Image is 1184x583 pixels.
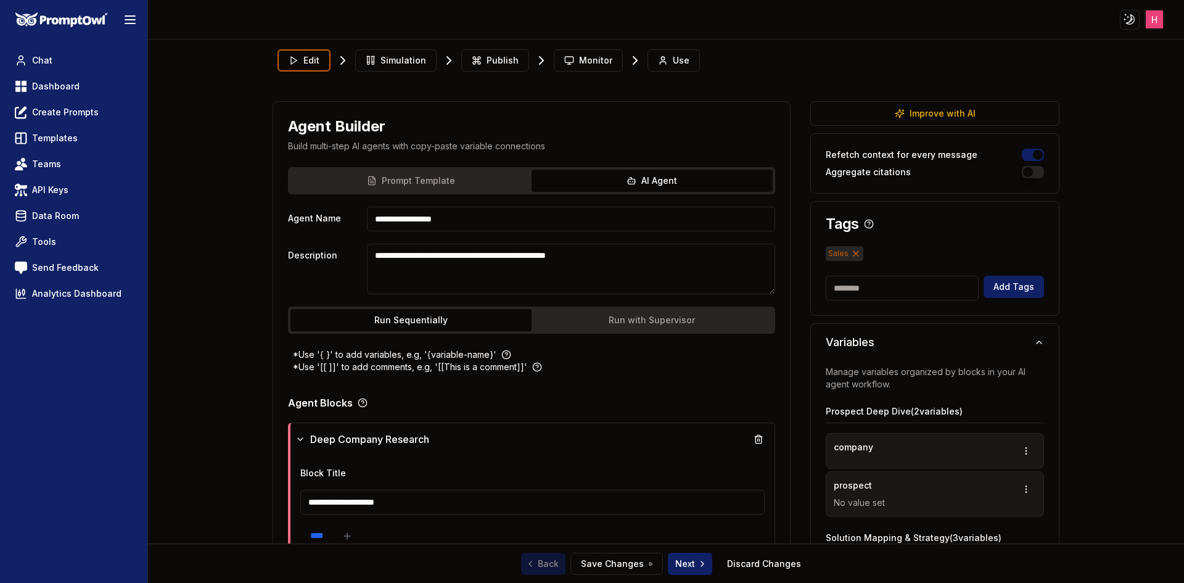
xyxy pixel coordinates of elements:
h1: Agent Builder [288,117,385,136]
a: Teams [10,153,138,175]
h3: Tags [826,217,859,231]
p: Agent Blocks [288,398,353,408]
span: Deep Company Research [310,432,429,447]
p: Build multi-step AI agents with copy-paste variable connections [288,140,776,152]
span: Dashboard [32,80,80,93]
label: Aggregate citations [826,168,911,176]
button: Simulation [355,49,437,72]
span: Templates [32,132,78,144]
span: Simulation [380,54,426,67]
span: Publish [487,54,519,67]
span: Next [675,558,707,570]
p: No value set [834,497,1006,509]
a: Discard Changes [727,558,801,570]
label: Description [288,244,362,294]
button: Monitor [554,49,623,72]
button: AI Agent [532,170,773,192]
a: Data Room [10,205,138,227]
button: Next [668,553,712,575]
img: ACg8ocJJXoBNX9W-FjmgwSseULRJykJmqCZYzqgfQpEi3YodQgNtRg=s96-c [1146,10,1164,28]
span: Send Feedback [32,262,99,274]
a: Analytics Dashboard [10,283,138,305]
img: PromptOwl [15,12,108,28]
p: Manage variables organized by blocks in your AI agent workflow. [826,366,1044,391]
img: feedback [15,262,27,274]
p: prospect [834,479,872,492]
button: Variables [811,324,1059,361]
a: Create Prompts [10,101,138,123]
button: Discard Changes [717,553,811,575]
button: Use [647,49,700,72]
a: Templates [10,127,138,149]
span: Sales [826,246,863,261]
a: API Keys [10,179,138,201]
a: Send Feedback [10,257,138,279]
p: *Use '{ }' to add variables, e.g, '{variable-name}' [293,349,496,361]
span: Edit [303,54,319,67]
span: Teams [32,158,61,170]
span: Create Prompts [32,106,99,118]
span: Analytics Dashboard [32,287,121,300]
span: Data Room [32,210,79,222]
a: Tools [10,231,138,253]
span: Tools [32,236,56,248]
span: Chat [32,54,52,67]
label: Agent Name [288,207,362,231]
span: Monitor [579,54,612,67]
button: Prompt Template [290,170,532,192]
button: Run Sequentially [290,309,532,331]
label: Block Title [300,468,346,478]
a: Chat [10,49,138,72]
button: Edit [277,49,331,72]
label: Prospect Deep Dive ( 2 variables) [826,405,963,418]
span: API Keys [32,184,68,196]
span: Use [673,54,689,67]
button: Publish [461,49,529,72]
button: Improve with AI [810,101,1059,126]
label: Solution Mapping & Strategy ( 3 variables) [826,532,1001,544]
a: Back [521,553,565,575]
label: Refetch context for every message [826,151,977,159]
button: Save Changes [570,553,663,575]
p: company [834,441,873,453]
button: Run with Supervisor [532,309,773,331]
a: Dashboard [10,75,138,97]
p: *Use '[[ ]]' to add comments, e.g, '[[This is a comment]]' [293,361,527,373]
button: Add Tags [984,276,1044,298]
